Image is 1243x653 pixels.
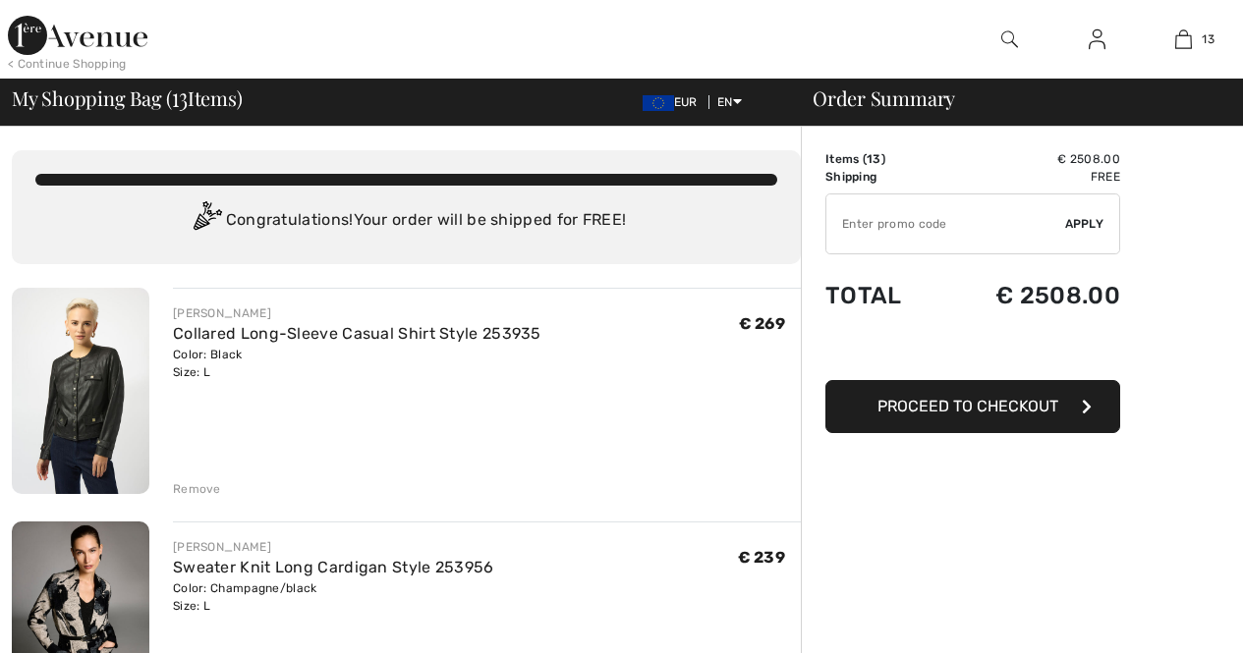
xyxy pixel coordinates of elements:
img: Euro [643,95,674,111]
td: Items ( ) [825,150,937,168]
td: Free [937,168,1120,186]
a: Sweater Knit Long Cardigan Style 253956 [173,558,494,576]
div: < Continue Shopping [8,55,127,73]
div: [PERSON_NAME] [173,538,494,556]
div: Remove [173,480,221,498]
td: € 2508.00 [937,262,1120,329]
span: My Shopping Bag ( Items) [12,88,243,108]
img: My Info [1089,27,1105,51]
img: search the website [1001,27,1018,51]
span: € 269 [739,314,786,333]
span: Apply [1065,215,1104,233]
a: 13 [1141,27,1226,51]
span: 13 [1202,30,1215,48]
span: 13 [172,83,188,109]
div: Color: Black Size: L [173,346,541,381]
img: Collared Long-Sleeve Casual Shirt Style 253935 [12,288,149,494]
div: Order Summary [789,88,1231,108]
div: Color: Champagne/black Size: L [173,579,494,615]
img: My Bag [1175,27,1192,51]
div: Congratulations! Your order will be shipped for FREE! [35,201,777,241]
a: Sign In [1073,27,1121,52]
img: 1ère Avenue [8,16,147,55]
input: Promo code [826,194,1065,253]
button: Proceed to Checkout [825,380,1120,433]
span: EN [717,95,742,109]
td: Shipping [825,168,937,186]
span: EUR [643,95,706,109]
span: Proceed to Checkout [877,397,1058,415]
td: € 2508.00 [937,150,1120,168]
span: € 239 [738,548,786,567]
img: Congratulation2.svg [187,201,226,241]
div: [PERSON_NAME] [173,304,541,322]
a: Collared Long-Sleeve Casual Shirt Style 253935 [173,324,541,343]
span: 13 [867,152,881,166]
td: Total [825,262,937,329]
iframe: PayPal [825,329,1120,373]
